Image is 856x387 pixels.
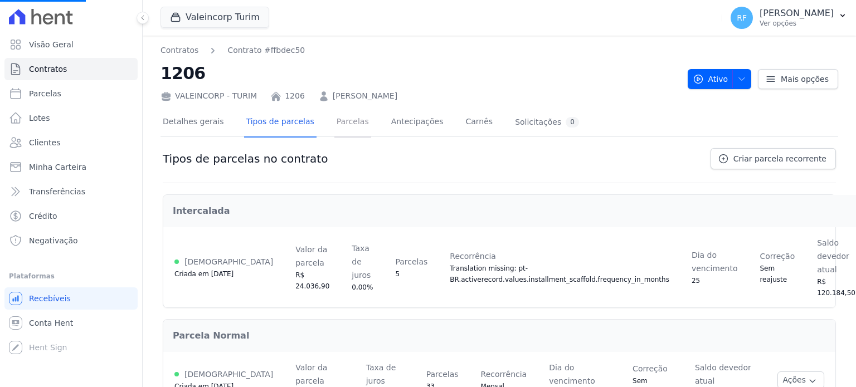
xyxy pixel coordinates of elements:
[4,58,138,80] a: Contratos
[160,45,305,56] nav: Breadcrumb
[760,19,834,28] p: Ver opções
[285,90,305,102] a: 1206
[426,370,459,379] span: Parcelas
[29,63,67,75] span: Contratos
[352,283,373,291] span: 0,00%
[395,257,427,266] span: Parcelas
[693,69,728,89] span: Ativo
[334,108,371,138] a: Parcelas
[160,45,679,56] nav: Breadcrumb
[760,264,787,283] span: Sem reajuste
[722,2,856,33] button: RF [PERSON_NAME] Ver opções
[29,112,50,124] span: Lotes
[163,152,328,165] h1: Tipos de parcelas no contrato
[333,90,397,102] a: [PERSON_NAME]
[160,108,226,138] a: Detalhes gerais
[4,229,138,252] a: Negativação
[760,8,834,19] p: [PERSON_NAME]
[711,148,836,169] a: Criar parcela recorrente
[29,186,85,197] span: Transferências
[633,364,668,373] span: Correção
[513,108,581,138] a: Solicitações0
[29,88,61,99] span: Parcelas
[227,45,305,56] a: Contrato #ffbdec50
[352,244,371,280] span: Taxa de juros
[549,363,595,385] span: Dia do vencimento
[29,317,73,329] span: Conta Hent
[295,271,329,290] span: R$ 24.036,90
[389,108,446,138] a: Antecipações
[184,257,273,266] span: [DEMOGRAPHIC_DATA]
[184,370,273,379] span: [DEMOGRAPHIC_DATA]
[29,235,78,246] span: Negativação
[692,251,738,273] span: Dia do vencimento
[160,7,269,28] button: Valeincorp Turim
[366,363,396,385] span: Taxa de juros
[450,252,496,261] span: Recorrência
[463,108,495,138] a: Carnês
[4,107,138,129] a: Lotes
[781,74,829,85] span: Mais opções
[29,210,57,222] span: Crédito
[760,252,795,261] span: Correção
[817,278,855,297] span: R$ 120.184,50
[758,69,838,89] a: Mais opções
[244,108,317,138] a: Tipos de parcelas
[160,45,198,56] a: Contratos
[9,270,133,283] div: Plataformas
[515,117,579,128] div: Solicitações
[160,90,257,102] div: VALEINCORP - TURIM
[4,33,138,56] a: Visão Geral
[160,61,679,86] h2: 1206
[29,161,86,173] span: Minha Carteira
[566,117,579,128] div: 0
[733,153,826,164] span: Criar parcela recorrente
[29,137,60,148] span: Clientes
[174,270,234,278] span: Criada em [DATE]
[481,370,527,379] span: Recorrência
[692,277,700,285] span: 25
[295,363,327,385] span: Valor da parcela
[450,264,669,283] span: Translation missing: pt-BR.activerecord.values.installment_scaffold.frequency_in_months
[737,14,747,22] span: RF
[817,238,849,274] span: Saldo devedor atual
[29,293,71,304] span: Recebíveis
[295,245,327,267] span: Valor da parcela
[4,287,138,310] a: Recebíveis
[4,312,138,334] a: Conta Hent
[695,363,751,385] span: Saldo devedor atual
[395,270,400,278] span: 5
[4,205,138,227] a: Crédito
[4,82,138,105] a: Parcelas
[173,329,826,342] h2: Parcela Normal
[688,69,752,89] button: Ativo
[4,180,138,203] a: Transferências
[4,131,138,154] a: Clientes
[4,156,138,178] a: Minha Carteira
[29,39,74,50] span: Visão Geral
